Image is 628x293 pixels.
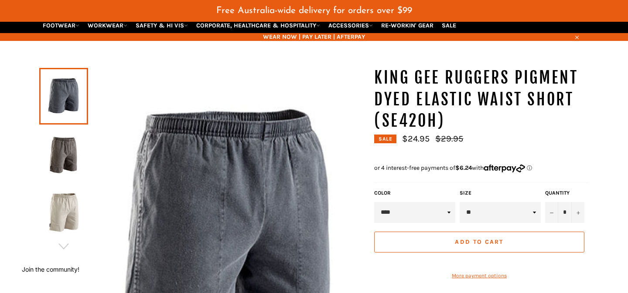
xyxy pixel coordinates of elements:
[460,189,541,197] label: Size
[39,18,83,33] a: FOOTWEAR
[132,18,191,33] a: SAFETY & HI VIS
[374,189,455,197] label: Color
[325,18,376,33] a: ACCESSORIES
[571,202,584,223] button: Increase item quantity by one
[22,266,79,273] button: Join the community!
[84,18,131,33] a: WORKWEAR
[193,18,324,33] a: CORPORATE, HEALTHCARE & HOSPITALITY
[374,232,584,253] button: Add to Cart
[545,189,584,197] label: Quantity
[545,202,558,223] button: Reduce item quantity by one
[402,134,430,144] span: $24.95
[44,189,84,237] img: KING GEE Ruggers Pigment Dyed Elastic Waist Short (SE420H) - Workin' Gear
[374,272,584,280] a: More payment options
[378,18,437,33] a: RE-WORKIN' GEAR
[216,6,412,15] span: Free Australia-wide delivery for orders over $99
[435,134,463,144] s: $29.95
[374,67,589,132] h1: KING GEE Ruggers Pigment Dyed Elastic Waist Short (SE420H)
[44,131,84,178] img: KING GEE Ruggers Pigment Dyed Elastic Waist Short (SE420H) - Workin' Gear
[438,18,460,33] a: SALE
[39,33,589,41] span: WEAR NOW | PAY LATER | AFTERPAY
[374,135,396,143] div: Sale
[455,238,503,246] span: Add to Cart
